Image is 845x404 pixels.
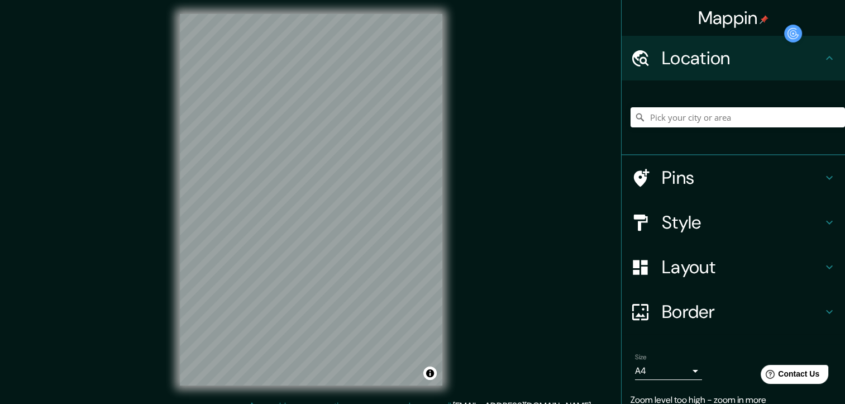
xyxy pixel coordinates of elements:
[662,47,823,69] h4: Location
[662,256,823,278] h4: Layout
[622,289,845,334] div: Border
[698,7,769,29] h4: Mappin
[662,301,823,323] h4: Border
[622,155,845,200] div: Pins
[423,367,437,380] button: Toggle attribution
[635,353,647,362] label: Size
[622,245,845,289] div: Layout
[180,14,442,386] canvas: Map
[622,36,845,80] div: Location
[622,200,845,245] div: Style
[662,211,823,234] h4: Style
[635,362,702,380] div: A4
[631,107,845,127] input: Pick your city or area
[662,167,823,189] h4: Pins
[760,15,768,24] img: pin-icon.png
[746,360,833,392] iframe: Help widget launcher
